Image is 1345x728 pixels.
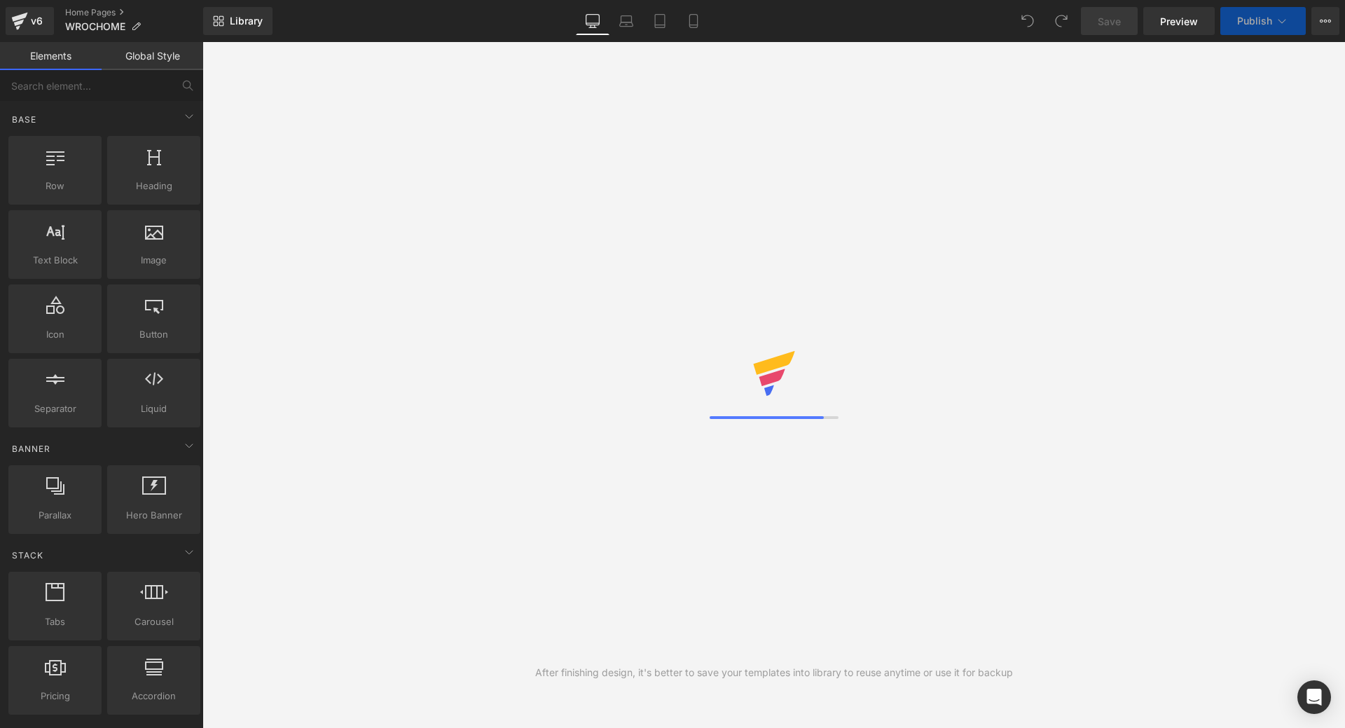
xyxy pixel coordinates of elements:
a: Preview [1143,7,1215,35]
span: Library [230,15,263,27]
span: Banner [11,442,52,455]
div: After finishing design, it's better to save your templates into library to reuse anytime or use i... [535,665,1013,680]
button: Redo [1047,7,1075,35]
span: Save [1098,14,1121,29]
span: Accordion [111,689,196,703]
a: Home Pages [65,7,203,18]
a: Desktop [576,7,609,35]
button: More [1311,7,1339,35]
span: Stack [11,549,45,562]
span: Base [11,113,38,126]
a: Mobile [677,7,710,35]
a: v6 [6,7,54,35]
button: Publish [1220,7,1306,35]
span: WROCHOME [65,21,125,32]
span: Image [111,253,196,268]
span: Separator [13,401,97,416]
a: Global Style [102,42,203,70]
span: Pricing [13,689,97,703]
a: Tablet [643,7,677,35]
a: Laptop [609,7,643,35]
span: Publish [1237,15,1272,27]
span: Row [13,179,97,193]
span: Hero Banner [111,508,196,523]
span: Text Block [13,253,97,268]
span: Tabs [13,614,97,629]
span: Preview [1160,14,1198,29]
span: Icon [13,327,97,342]
button: Undo [1014,7,1042,35]
span: Button [111,327,196,342]
div: Open Intercom Messenger [1297,680,1331,714]
span: Carousel [111,614,196,629]
div: v6 [28,12,46,30]
a: New Library [203,7,273,35]
span: Liquid [111,401,196,416]
span: Parallax [13,508,97,523]
span: Heading [111,179,196,193]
